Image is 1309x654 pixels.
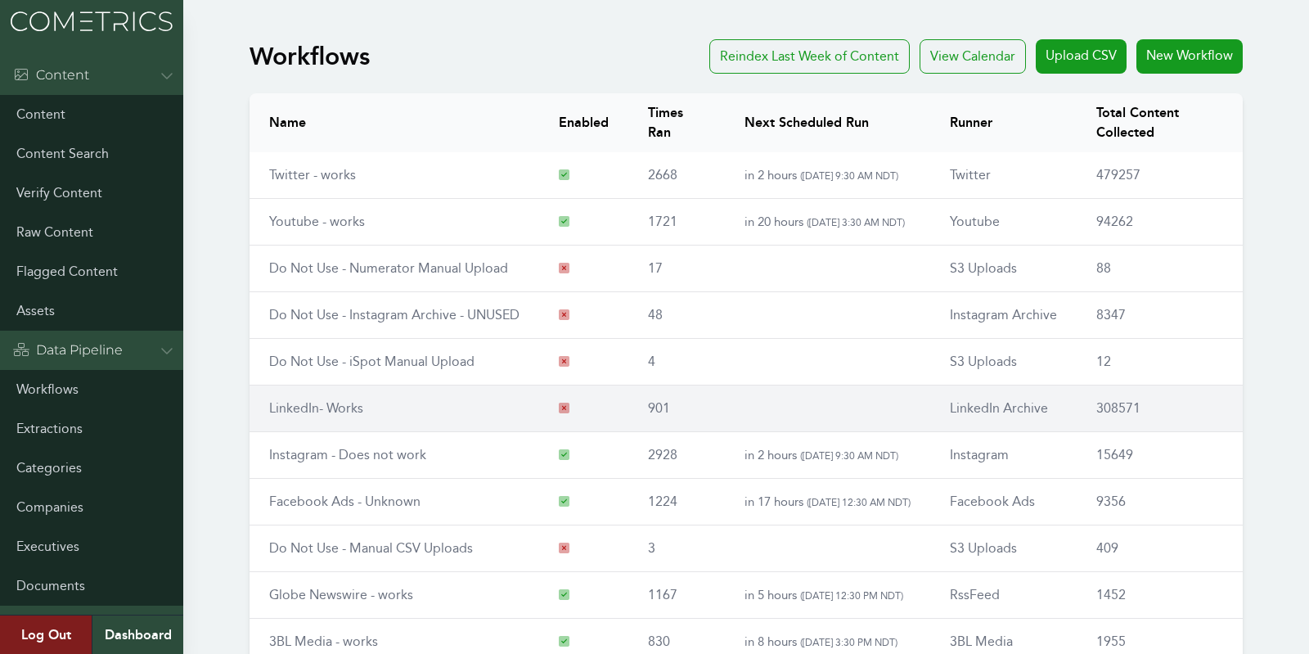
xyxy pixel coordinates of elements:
a: Reindex Last Week of Content [709,39,910,74]
td: 94262 [1077,199,1243,246]
td: Instagram Archive [930,292,1077,339]
td: RssFeed [930,572,1077,619]
a: New Workflow [1136,39,1243,74]
p: in 5 hours [744,585,911,605]
td: S3 Uploads [930,339,1077,386]
a: Do Not Use - Instagram Archive - UNUSED [269,307,520,322]
td: 3 [628,525,724,572]
p: in 2 hours [744,165,911,185]
td: 1224 [628,479,724,525]
a: Upload CSV [1036,39,1127,74]
td: 409 [1077,525,1243,572]
a: Do Not Use - Numerator Manual Upload [269,260,508,276]
span: ( [DATE] 9:30 AM NDT ) [800,169,898,182]
td: 1721 [628,199,724,246]
a: Dashboard [92,616,183,654]
td: Twitter [930,152,1077,199]
p: in 17 hours [744,492,911,512]
span: ( [DATE] 12:30 AM NDT ) [807,496,911,508]
span: ( [DATE] 3:30 PM NDT ) [800,636,897,648]
h1: Workflows [250,42,370,71]
a: Instagram - Does not work [269,447,426,462]
a: Twitter - works [269,167,356,183]
td: 88 [1077,246,1243,292]
td: 9356 [1077,479,1243,525]
td: 15649 [1077,432,1243,479]
td: 48 [628,292,724,339]
td: 17 [628,246,724,292]
td: 4 [628,339,724,386]
th: Enabled [539,93,628,152]
td: 8347 [1077,292,1243,339]
a: Do Not Use - Manual CSV Uploads [269,540,473,556]
td: 479257 [1077,152,1243,199]
td: 1167 [628,572,724,619]
td: LinkedIn Archive [930,386,1077,432]
a: Youtube - works [269,214,365,229]
td: 2928 [628,432,724,479]
td: 12 [1077,339,1243,386]
th: Name [250,93,539,152]
td: S3 Uploads [930,525,1077,572]
p: in 20 hours [744,212,911,232]
td: 2668 [628,152,724,199]
a: 3BL Media - works [269,634,378,649]
div: View Calendar [920,39,1026,74]
a: Globe Newswire - works [269,587,413,602]
span: ( [DATE] 9:30 AM NDT ) [800,449,898,462]
td: Instagram [930,432,1077,479]
th: Next Scheduled Run [725,93,930,152]
a: Do Not Use - iSpot Manual Upload [269,354,475,369]
td: Youtube [930,199,1077,246]
th: Runner [930,93,1077,152]
td: Facebook Ads [930,479,1077,525]
span: ( [DATE] 12:30 PM NDT ) [800,589,903,602]
td: S3 Uploads [930,246,1077,292]
a: Facebook Ads - Unknown [269,494,421,509]
td: 308571 [1077,386,1243,432]
div: Data Pipeline [13,341,123,360]
span: ( [DATE] 3:30 AM NDT ) [807,216,905,228]
p: in 2 hours [744,445,911,465]
a: LinkedIn- Works [269,400,363,416]
div: Content [13,65,89,85]
td: 1452 [1077,572,1243,619]
th: Times Ran [628,93,724,152]
td: 901 [628,386,724,432]
th: Total Content Collected [1077,93,1243,152]
p: in 8 hours [744,632,911,652]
